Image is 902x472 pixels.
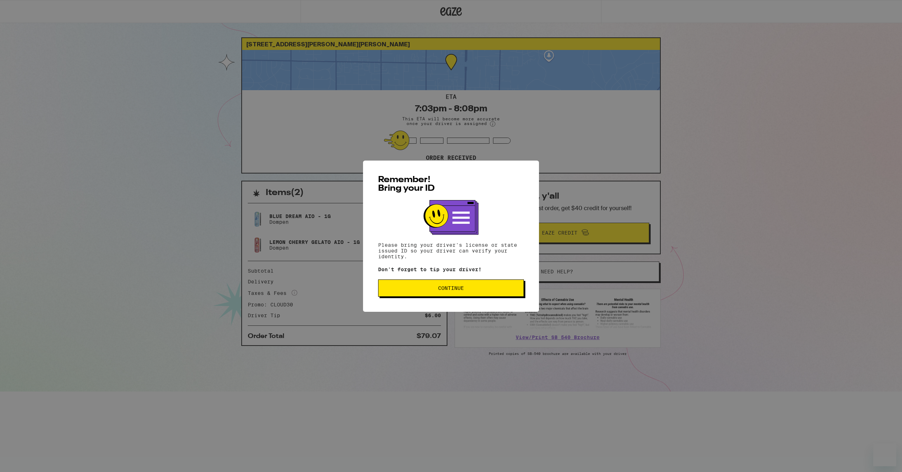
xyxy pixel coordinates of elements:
[378,279,524,297] button: Continue
[438,286,464,291] span: Continue
[378,176,435,193] span: Remember! Bring your ID
[873,443,896,466] iframe: Button to launch messaging window
[378,267,524,272] p: Don't forget to tip your driver!
[378,242,524,259] p: Please bring your driver's license or state issued ID so your driver can verify your identity.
